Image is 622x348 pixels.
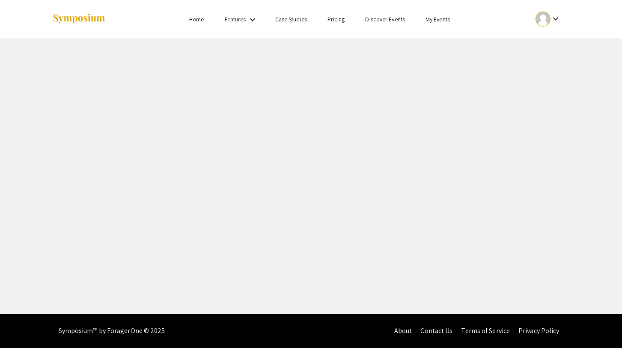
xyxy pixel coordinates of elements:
a: Discover Events [365,15,405,23]
a: Privacy Policy [518,326,559,335]
iframe: Chat [6,310,36,342]
mat-icon: Expand account dropdown [551,14,561,24]
a: Pricing [327,15,345,23]
a: Case Studies [275,15,307,23]
a: My Events [426,15,450,23]
button: Expand account dropdown [527,9,570,29]
a: Terms of Service [461,326,510,335]
a: Contact Us [420,326,452,335]
a: Home [189,15,204,23]
mat-icon: Expand Features list [247,15,258,25]
img: Symposium by ForagerOne [52,13,106,25]
div: Symposium™ by ForagerOne © 2025 [59,314,165,348]
a: Features [225,15,246,23]
a: About [394,326,412,335]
